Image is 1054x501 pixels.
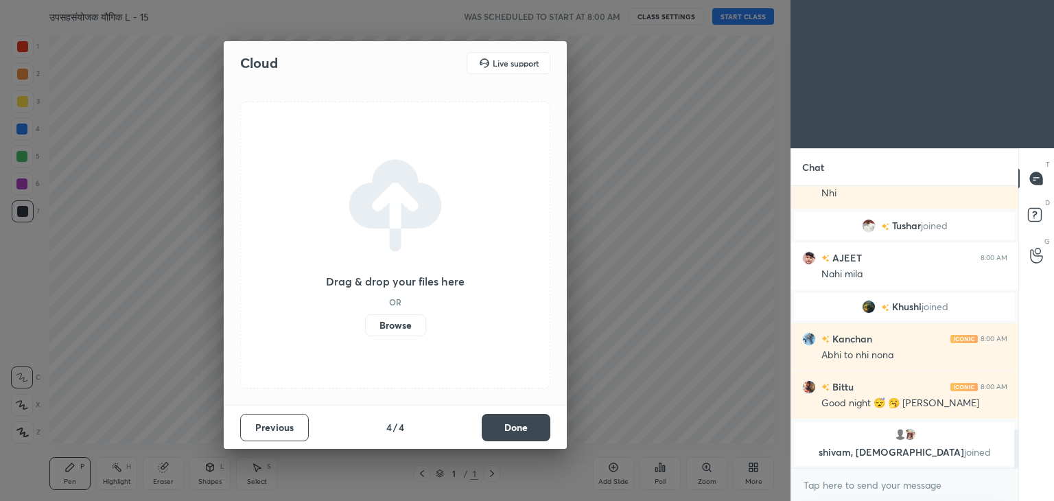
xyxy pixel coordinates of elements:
div: Abhi to nhi nona [821,349,1007,362]
span: Tushar [892,220,921,231]
p: G [1044,236,1050,246]
h6: AJEET [830,250,862,265]
h2: Cloud [240,54,278,72]
div: grid [791,186,1018,469]
h5: Live support [493,59,539,67]
img: 2d701adf2a7247aeaa0018d173690177.jpg [862,219,876,233]
img: 8b4e00a6a58643e59db999992abd4ecc.jpg [903,428,917,441]
h6: Bittu [830,380,854,394]
h4: 4 [399,420,404,434]
div: 8:00 AM [981,254,1007,262]
p: T [1046,159,1050,170]
h5: OR [389,298,401,306]
img: no-rating-badge.077c3623.svg [821,336,830,343]
div: Nahi mila [821,268,1007,281]
div: Nhi [821,187,1007,200]
h6: Kanchan [830,331,872,346]
p: Chat [791,149,835,185]
span: Khushi [892,301,922,312]
h4: / [393,420,397,434]
div: 8:00 AM [981,335,1007,343]
button: Previous [240,414,309,441]
span: joined [922,301,948,312]
button: Done [482,414,550,441]
img: 3 [802,251,816,265]
img: iconic-light.a09c19a4.png [950,335,978,343]
img: no-rating-badge.077c3623.svg [881,304,889,312]
img: no-rating-badge.077c3623.svg [821,384,830,391]
img: 3 [802,332,816,346]
h3: Drag & drop your files here [326,276,465,287]
img: default.png [893,428,907,441]
p: D [1045,198,1050,208]
div: Good night 😴 🥱 [PERSON_NAME] [821,397,1007,410]
div: 8:00 AM [981,383,1007,391]
h4: 4 [386,420,392,434]
p: shivam, [DEMOGRAPHIC_DATA] [803,447,1007,458]
span: joined [964,445,991,458]
img: no-rating-badge.077c3623.svg [881,223,889,231]
img: iconic-light.a09c19a4.png [950,383,978,391]
img: 8ee7503bf88e4b82a76471287c8c4100.jpg [862,300,876,314]
span: joined [921,220,948,231]
img: no-rating-badge.077c3623.svg [821,255,830,262]
img: c2f53970d32d4c469880be445a93addf.jpg [802,380,816,394]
